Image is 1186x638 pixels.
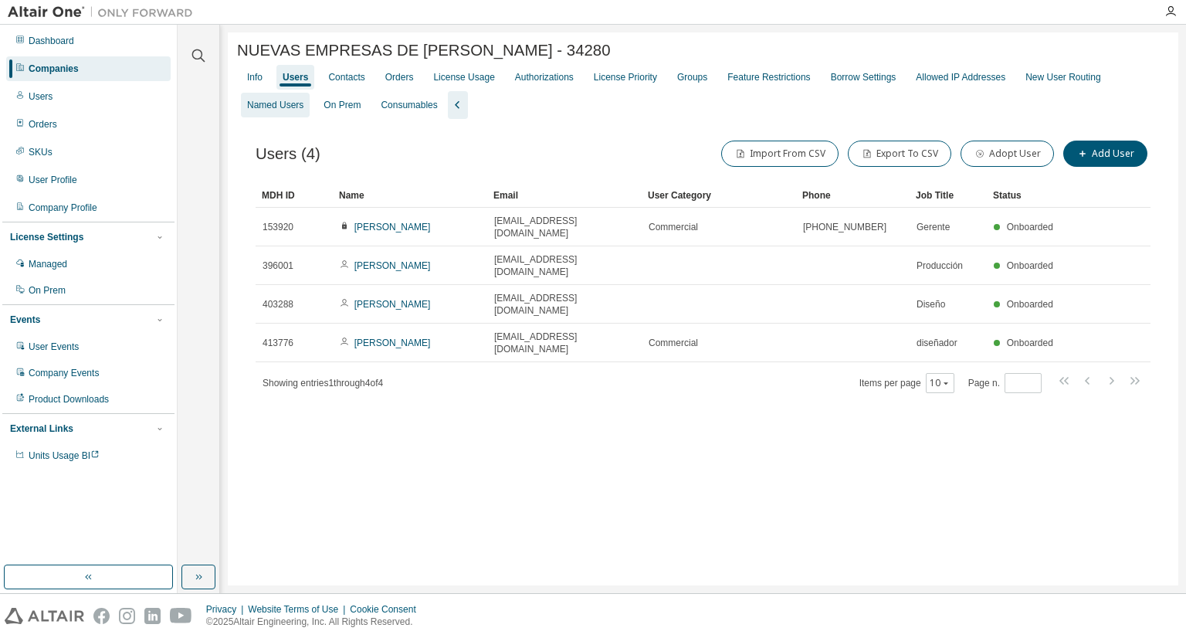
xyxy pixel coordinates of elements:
[354,260,431,271] a: [PERSON_NAME]
[93,608,110,624] img: facebook.svg
[29,258,67,270] div: Managed
[29,174,77,186] div: User Profile
[29,146,53,158] div: SKUs
[29,367,99,379] div: Company Events
[247,99,303,111] div: Named Users
[263,337,293,349] span: 413776
[29,202,97,214] div: Company Profile
[350,603,425,616] div: Cookie Consent
[1007,222,1053,232] span: Onboarded
[8,5,201,20] img: Altair One
[494,292,635,317] span: [EMAIL_ADDRESS][DOMAIN_NAME]
[29,284,66,297] div: On Prem
[5,608,84,624] img: altair_logo.svg
[10,423,73,435] div: External Links
[237,42,611,59] span: NUEVAS EMPRESAS DE [PERSON_NAME] - 34280
[993,183,1058,208] div: Status
[649,221,698,233] span: Commercial
[206,603,248,616] div: Privacy
[917,260,963,272] span: Producción
[29,393,109,406] div: Product Downloads
[29,341,79,353] div: User Events
[29,90,53,103] div: Users
[649,337,698,349] span: Commercial
[859,373,954,393] span: Items per page
[381,99,437,111] div: Consumables
[494,331,635,355] span: [EMAIL_ADDRESS][DOMAIN_NAME]
[727,71,810,83] div: Feature Restrictions
[248,603,350,616] div: Website Terms of Use
[324,99,361,111] div: On Prem
[917,221,950,233] span: Gerente
[247,71,263,83] div: Info
[1007,260,1053,271] span: Onboarded
[328,71,364,83] div: Contacts
[494,253,635,278] span: [EMAIL_ADDRESS][DOMAIN_NAME]
[930,377,950,389] button: 10
[916,183,981,208] div: Job Title
[10,314,40,326] div: Events
[848,141,951,167] button: Export To CSV
[831,71,896,83] div: Borrow Settings
[961,141,1054,167] button: Adopt User
[29,63,79,75] div: Companies
[385,71,414,83] div: Orders
[917,298,945,311] span: Diseño
[677,71,707,83] div: Groups
[170,608,192,624] img: youtube.svg
[29,35,74,47] div: Dashboard
[354,338,431,348] a: [PERSON_NAME]
[433,71,494,83] div: License Usage
[721,141,839,167] button: Import From CSV
[968,373,1042,393] span: Page n.
[1063,141,1147,167] button: Add User
[119,608,135,624] img: instagram.svg
[206,616,425,629] p: © 2025 Altair Engineering, Inc. All Rights Reserved.
[494,215,635,239] span: [EMAIL_ADDRESS][DOMAIN_NAME]
[256,145,320,163] span: Users (4)
[1025,71,1100,83] div: New User Routing
[283,71,308,83] div: Users
[354,222,431,232] a: [PERSON_NAME]
[263,378,383,389] span: Showing entries 1 through 4 of 4
[263,221,293,233] span: 153920
[263,298,293,311] span: 403288
[10,231,83,243] div: License Settings
[1007,299,1053,310] span: Onboarded
[1007,338,1053,348] span: Onboarded
[917,337,957,349] span: diseñador
[916,71,1005,83] div: Allowed IP Addresses
[29,118,57,131] div: Orders
[263,260,293,272] span: 396001
[493,183,635,208] div: Email
[262,183,327,208] div: MDH ID
[515,71,574,83] div: Authorizations
[144,608,161,624] img: linkedin.svg
[802,183,903,208] div: Phone
[803,221,886,233] span: [PHONE_NUMBER]
[354,299,431,310] a: [PERSON_NAME]
[29,450,100,461] span: Units Usage BI
[648,183,790,208] div: User Category
[339,183,481,208] div: Name
[594,71,657,83] div: License Priority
